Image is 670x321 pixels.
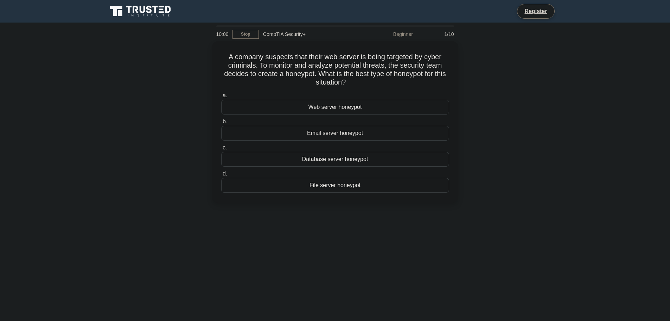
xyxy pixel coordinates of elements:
div: Database server honeypot [221,152,449,167]
div: File server honeypot [221,178,449,193]
h5: A company suspects that their web server is being targeted by cyber criminals. To monitor and ana... [221,53,450,87]
span: c. [223,144,227,150]
div: 10:00 [212,27,232,41]
span: a. [223,92,227,98]
a: Stop [232,30,259,39]
span: b. [223,118,227,124]
div: Email server honeypot [221,126,449,141]
a: Register [520,7,551,16]
div: Web server honeypot [221,100,449,115]
div: Beginner [356,27,417,41]
div: CompTIA Security+ [259,27,356,41]
div: 1/10 [417,27,458,41]
span: d. [223,171,227,177]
